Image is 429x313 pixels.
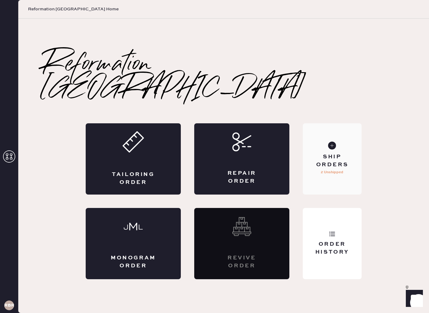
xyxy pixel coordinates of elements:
[194,208,289,279] div: Interested? Contact us at care@hemster.co
[43,53,405,101] h2: Reformation [GEOGRAPHIC_DATA]
[110,254,156,269] div: Monogram Order
[400,286,426,312] iframe: Front Chat
[321,169,343,176] p: 2 Unshipped
[308,153,357,168] div: Ship Orders
[219,254,265,269] div: Revive order
[110,171,156,186] div: Tailoring Order
[219,170,265,185] div: Repair Order
[28,6,119,12] span: Reformation [GEOGRAPHIC_DATA] Home
[308,241,357,256] div: Order History
[4,303,14,308] h3: RBRA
